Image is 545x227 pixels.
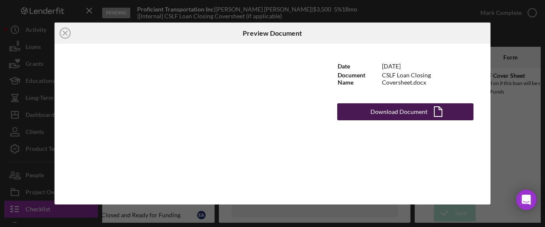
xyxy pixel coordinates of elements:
[370,103,427,120] div: Download Document
[516,190,536,210] div: Open Intercom Messenger
[243,29,302,37] h6: Preview Document
[381,61,473,71] td: [DATE]
[337,103,473,120] button: Download Document
[54,44,320,204] iframe: File preview
[338,71,365,85] b: Document Name
[381,71,473,86] td: CSLF Loan Closing Coversheet.docx
[338,62,350,70] b: Date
